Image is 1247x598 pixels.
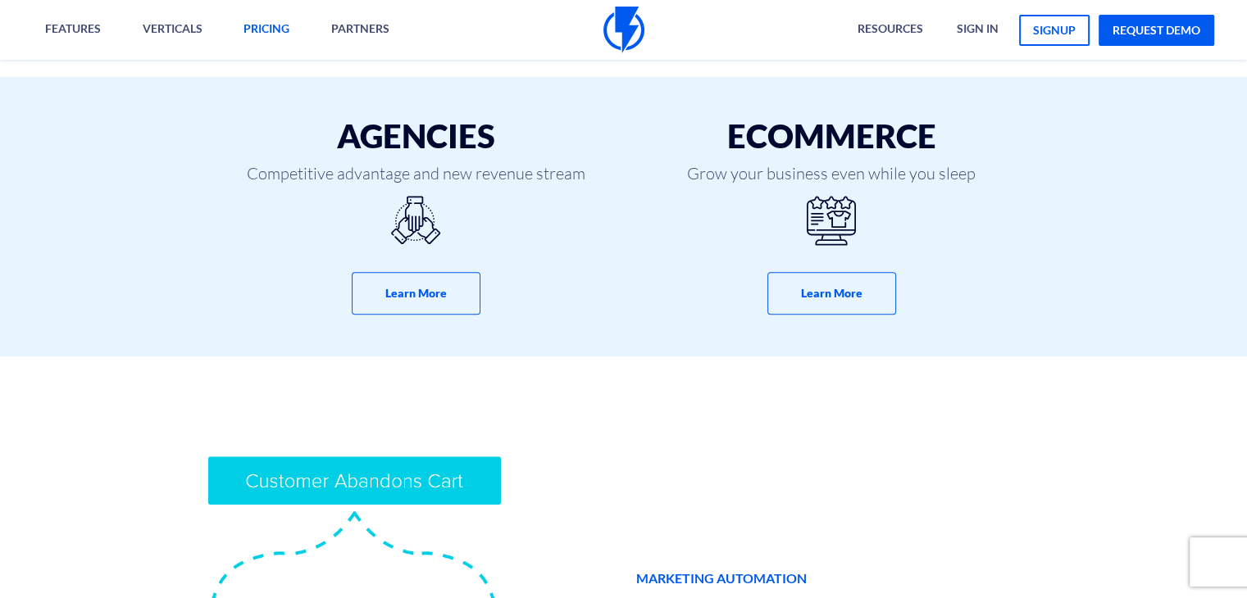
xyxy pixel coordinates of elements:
h3: Agencies [221,118,612,154]
span: Competitive advantage and new revenue stream [221,162,612,186]
span: MARKETING AUTOMATION [636,569,1149,588]
a: Agencies Competitive advantage and new revenue stream Learn More [221,77,612,356]
a: eCommerce Grow your business even while you sleep Learn More [636,77,1027,356]
button: Learn More [767,272,896,315]
a: signup [1019,15,1090,46]
a: request demo [1099,15,1214,46]
h3: eCommerce [636,118,1027,154]
span: Grow your business even while you sleep [636,162,1027,186]
button: Learn More [352,272,480,315]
